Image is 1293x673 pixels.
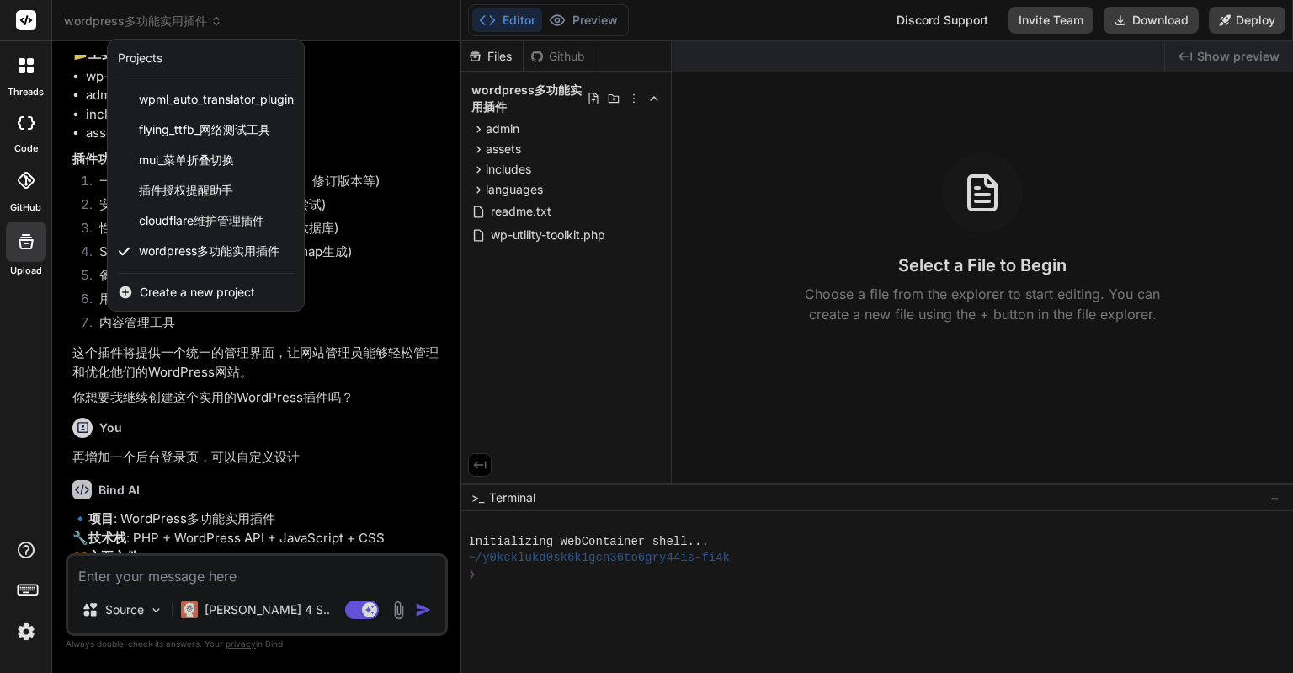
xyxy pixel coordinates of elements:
[139,121,270,138] span: flying_ttfb_网络测试工具
[118,50,162,67] div: Projects
[139,91,294,108] span: wpml_auto_translator_plugin
[14,142,38,156] label: code
[12,617,40,646] img: settings
[140,284,255,301] span: Create a new project
[139,243,279,259] span: wordpress多功能实用插件
[139,152,234,168] span: mui_菜单折叠切换
[8,85,44,99] label: threads
[139,182,233,199] span: 插件授权提醒助手
[139,212,264,229] span: cloudflare维护管理插件
[10,264,42,278] label: Upload
[10,200,41,215] label: GitHub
